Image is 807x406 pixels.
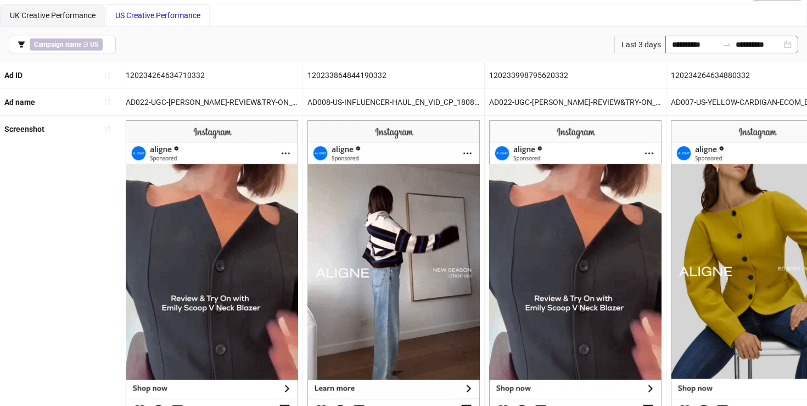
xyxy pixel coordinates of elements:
[485,89,666,115] div: AD022-UGC-[PERSON_NAME]-REVIEW&TRY-ON_EN_VID_HP_11092025_F_NSE_SC11_USP7_
[485,62,666,88] div: 120233998795620332
[121,62,302,88] div: 120234264634710332
[4,98,35,107] b: Ad name
[614,36,665,53] div: Last 3 days
[104,125,111,133] span: sort-ascending
[4,125,44,134] b: Screenshot
[104,71,111,79] span: sort-ascending
[10,11,96,20] span: UK Creative Performance
[30,38,103,51] span: ∋
[303,62,484,88] div: 120233864844190332
[34,41,81,48] b: Campaign name
[18,41,25,48] span: filter
[303,89,484,115] div: AD008-US-INFLUENCER-HAUL_EN_VID_CP_18082025_F_CC_SC10_USP11_AW26
[121,89,302,115] div: AD022-UGC-[PERSON_NAME]-REVIEW&TRY-ON_EN_VID_HP_11092025_F_NSE_SC11_USP7_
[115,11,200,20] span: US Creative Performance
[104,98,111,106] span: sort-ascending
[9,36,116,53] button: Campaign name ∋ US
[4,71,23,80] b: Ad ID
[722,40,731,49] span: swap-right
[90,41,98,48] b: US
[722,40,731,49] span: to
